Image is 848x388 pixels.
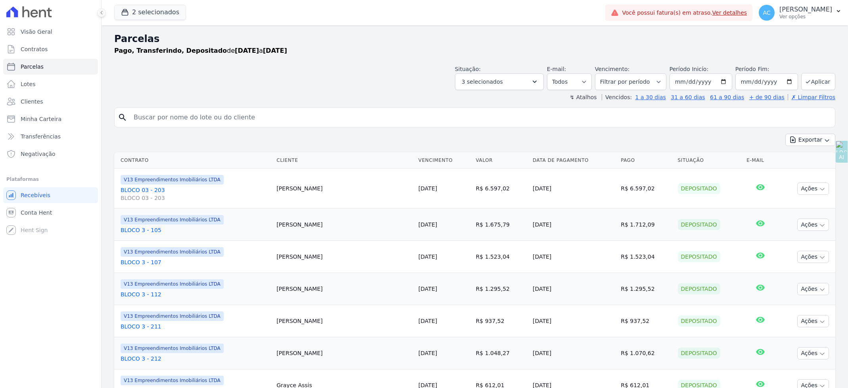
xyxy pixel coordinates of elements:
span: Negativação [21,150,56,158]
button: Aplicar [801,73,835,90]
span: Conta Hent [21,209,52,217]
td: R$ 1.712,09 [618,209,674,241]
a: Visão Geral [3,24,98,40]
a: ✗ Limpar Filtros [788,94,835,100]
span: Transferências [21,133,61,140]
td: [DATE] [530,305,618,337]
i: search [118,113,127,122]
label: Situação: [455,66,481,72]
a: Contratos [3,41,98,57]
th: Cliente [273,152,415,169]
a: 1 a 30 dias [635,94,666,100]
a: Minha Carteira [3,111,98,127]
a: [DATE] [418,221,437,228]
button: AC [PERSON_NAME] Ver opções [752,2,848,24]
label: ↯ Atalhos [570,94,597,100]
div: Plataformas [6,175,95,184]
div: Depositado [678,348,720,359]
th: Situação [675,152,744,169]
input: Buscar por nome do lote ou do cliente [129,109,832,125]
label: Período Fim: [735,65,798,73]
a: Conta Hent [3,205,98,221]
a: 31 a 60 dias [671,94,705,100]
a: Recebíveis [3,187,98,203]
p: [PERSON_NAME] [779,6,832,13]
a: BLOCO 3 - 107 [121,258,270,266]
span: Lotes [21,80,36,88]
a: Lotes [3,76,98,92]
td: [PERSON_NAME] [273,273,415,305]
a: [DATE] [418,254,437,260]
td: R$ 937,52 [618,305,674,337]
span: AC [763,10,771,15]
td: R$ 1.523,04 [618,241,674,273]
a: [DATE] [418,286,437,292]
strong: Pago, Transferindo, Depositado [114,47,227,54]
span: Minha Carteira [21,115,61,123]
a: + de 90 dias [749,94,785,100]
a: BLOCO 3 - 212 [121,355,270,363]
td: R$ 1.675,79 [473,209,530,241]
td: [PERSON_NAME] [273,169,415,209]
span: V13 Empreendimentos Imobiliários LTDA [121,279,224,289]
a: [DATE] [418,185,437,192]
td: [DATE] [530,273,618,305]
button: 2 selecionados [114,5,186,20]
th: Vencimento [415,152,473,169]
strong: [DATE] [235,47,259,54]
a: BLOCO 3 - 211 [121,323,270,330]
label: Período Inicío: [670,66,708,72]
div: Depositado [678,251,720,262]
span: Contratos [21,45,48,53]
a: BLOCO 03 - 203BLOCO 03 - 203 [121,186,270,202]
th: E-mail [743,152,777,169]
div: Depositado [678,183,720,194]
span: Recebíveis [21,191,50,199]
td: [DATE] [530,169,618,209]
td: R$ 937,52 [473,305,530,337]
a: [DATE] [418,318,437,324]
button: Ações [797,251,829,263]
label: E-mail: [547,66,566,72]
td: [DATE] [530,209,618,241]
th: Pago [618,152,674,169]
p: Ver opções [779,13,832,20]
label: Vencimento: [595,66,629,72]
span: Visão Geral [21,28,52,36]
a: BLOCO 3 - 112 [121,290,270,298]
span: V13 Empreendimentos Imobiliários LTDA [121,344,224,353]
td: R$ 1.070,62 [618,337,674,369]
span: Você possui fatura(s) em atraso. [622,9,747,17]
button: Ações [797,283,829,295]
div: Depositado [678,283,720,294]
span: Clientes [21,98,43,106]
td: [PERSON_NAME] [273,305,415,337]
h2: Parcelas [114,32,835,46]
button: 3 selecionados [455,73,544,90]
td: R$ 6.597,02 [618,169,674,209]
a: [DATE] [418,350,437,356]
button: Ações [797,219,829,231]
span: Parcelas [21,63,44,71]
strong: [DATE] [263,47,287,54]
td: R$ 1.048,27 [473,337,530,369]
th: Contrato [114,152,273,169]
td: [PERSON_NAME] [273,337,415,369]
a: Ver detalhes [712,10,747,16]
a: BLOCO 3 - 105 [121,226,270,234]
td: R$ 1.523,04 [473,241,530,273]
button: Exportar [785,134,835,146]
p: de a [114,46,287,56]
td: [DATE] [530,241,618,273]
div: Depositado [678,219,720,230]
span: 3 selecionados [462,77,503,86]
span: BLOCO 03 - 203 [121,194,270,202]
button: Ações [797,347,829,359]
label: Vencidos: [602,94,632,100]
span: V13 Empreendimentos Imobiliários LTDA [121,215,224,225]
td: [PERSON_NAME] [273,209,415,241]
button: Ações [797,315,829,327]
a: Clientes [3,94,98,109]
td: R$ 1.295,52 [473,273,530,305]
span: V13 Empreendimentos Imobiliários LTDA [121,311,224,321]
